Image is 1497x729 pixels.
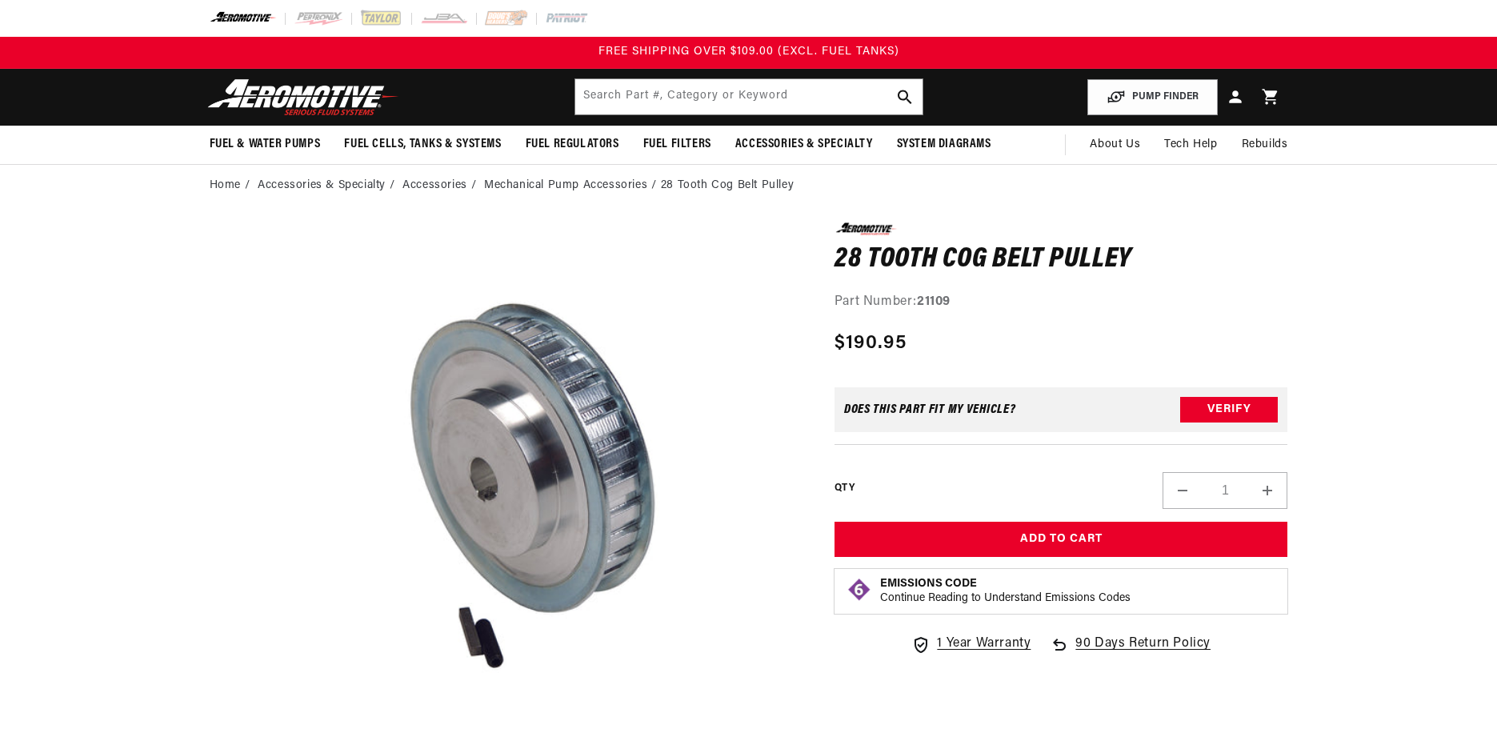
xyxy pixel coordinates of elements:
button: Verify [1180,397,1278,423]
div: Does This part fit My vehicle? [844,403,1016,416]
span: Fuel Regulators [526,136,619,153]
summary: Tech Help [1152,126,1229,164]
a: Mechanical Pump Accessories [484,177,647,194]
a: Accessories [402,177,467,194]
div: Part Number: [835,292,1288,313]
input: Search by Part Number, Category or Keyword [575,79,923,114]
summary: Fuel Filters [631,126,723,163]
span: 1 Year Warranty [937,634,1031,655]
summary: Fuel Cells, Tanks & Systems [332,126,513,163]
button: PUMP FINDER [1087,79,1218,115]
h1: 28 Tooth Cog Belt Pulley [835,247,1288,273]
span: Tech Help [1164,136,1217,154]
a: 1 Year Warranty [911,634,1031,655]
a: About Us [1078,126,1152,164]
span: 90 Days Return Policy [1075,634,1211,671]
summary: Accessories & Specialty [723,126,885,163]
button: Emissions CodeContinue Reading to Understand Emissions Codes [880,577,1131,606]
p: Continue Reading to Understand Emissions Codes [880,591,1131,606]
span: Fuel Cells, Tanks & Systems [344,136,501,153]
span: FREE SHIPPING OVER $109.00 (EXCL. FUEL TANKS) [598,46,899,58]
summary: Fuel Regulators [514,126,631,163]
a: 90 Days Return Policy [1050,634,1211,671]
li: 28 Tooth Cog Belt Pulley [661,177,794,194]
button: search button [887,79,923,114]
summary: System Diagrams [885,126,1003,163]
strong: 21109 [917,295,951,308]
span: System Diagrams [897,136,991,153]
button: Add to Cart [835,522,1288,558]
img: Emissions code [847,577,872,603]
span: $190.95 [835,329,907,358]
a: Home [210,177,241,194]
label: QTY [835,482,855,495]
li: Accessories & Specialty [258,177,398,194]
img: Aeromotive [203,78,403,116]
span: Accessories & Specialty [735,136,873,153]
span: Rebuilds [1242,136,1288,154]
summary: Rebuilds [1230,126,1300,164]
span: Fuel & Water Pumps [210,136,321,153]
span: About Us [1090,138,1140,150]
summary: Fuel & Water Pumps [198,126,333,163]
strong: Emissions Code [880,578,977,590]
nav: breadcrumbs [210,177,1288,194]
span: Fuel Filters [643,136,711,153]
